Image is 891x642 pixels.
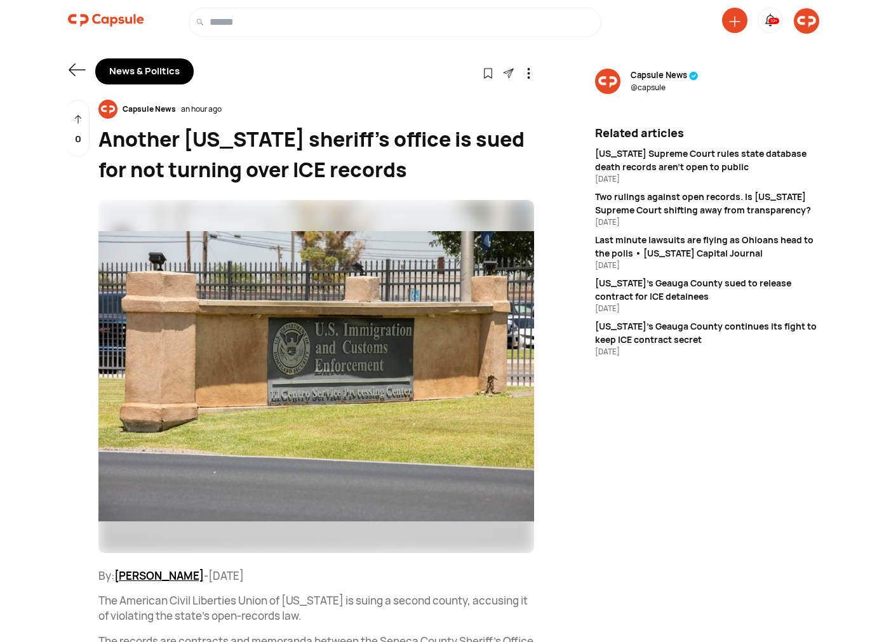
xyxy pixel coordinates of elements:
[98,124,534,185] div: Another [US_STATE] sheriff’s office is sued for not turning over ICE records
[98,100,117,119] img: resizeImage
[595,303,824,314] div: [DATE]
[595,346,824,358] div: [DATE]
[595,260,824,271] div: [DATE]
[595,124,824,142] div: Related articles
[689,71,699,81] img: tick
[68,8,144,33] img: logo
[595,173,824,185] div: [DATE]
[631,82,699,93] span: @ capsule
[631,69,699,82] span: Capsule News
[98,568,534,584] p: By: -[DATE]
[114,568,204,583] a: [PERSON_NAME]
[595,276,824,303] div: [US_STATE]’s Geauga County sued to release contract for ICE detainees
[595,69,620,94] img: resizeImage
[595,319,824,346] div: [US_STATE]’s Geauga County continues its fight to keep ICE contract secret
[595,233,824,260] div: Last minute lawsuits are flying as Ohioans head to the polls • [US_STATE] Capital Journal
[95,58,194,84] div: News & Politics
[75,132,81,147] p: 0
[98,593,534,624] p: The American Civil Liberties Union of [US_STATE] is suing a second county, accusing it of violati...
[595,217,824,228] div: [DATE]
[98,200,534,553] img: resizeImage
[768,18,779,25] div: 10+
[117,104,181,115] div: Capsule News
[595,147,824,173] div: [US_STATE] Supreme Court rules state database death records aren’t open to public
[181,104,222,115] div: an hour ago
[595,190,824,217] div: Two rulings against open records. Is [US_STATE] Supreme Court shifting away from transparency?
[68,8,144,37] a: logo
[794,8,819,34] img: resizeImage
